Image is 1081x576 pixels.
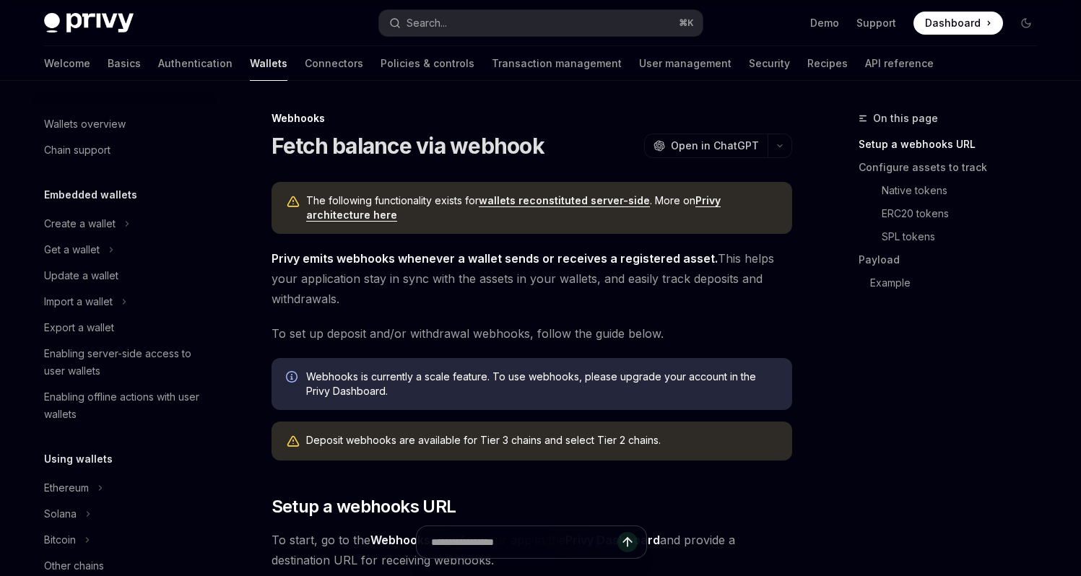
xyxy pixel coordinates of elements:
[644,134,768,158] button: Open in ChatGPT
[865,46,934,81] a: API reference
[306,433,778,449] div: Deposit webhooks are available for Tier 3 chains and select Tier 2 chains.
[44,319,114,336] div: Export a wallet
[272,111,792,126] div: Webhooks
[1015,12,1038,35] button: Toggle dark mode
[158,46,233,81] a: Authentication
[870,271,1049,294] a: Example
[272,248,792,309] span: This helps your application stay in sync with the assets in your wallets, and easily track deposi...
[859,133,1049,156] a: Setup a webhooks URL
[749,46,790,81] a: Security
[32,263,217,289] a: Update a wallet
[32,384,217,427] a: Enabling offline actions with user wallets
[108,46,141,81] a: Basics
[32,111,217,137] a: Wallets overview
[44,345,209,380] div: Enabling server-side access to user wallets
[306,193,778,222] span: The following functionality exists for . More on
[44,450,113,468] h5: Using wallets
[44,241,100,258] div: Get a wallet
[32,137,217,163] a: Chain support
[250,46,287,81] a: Wallets
[272,495,456,518] span: Setup a webhooks URL
[492,46,622,81] a: Transaction management
[44,531,76,549] div: Bitcoin
[44,293,113,310] div: Import a wallet
[859,156,1049,179] a: Configure assets to track
[32,315,217,341] a: Export a wallet
[44,505,77,523] div: Solana
[272,323,792,344] span: To set up deposit and/or withdrawal webhooks, follow the guide below.
[44,186,137,204] h5: Embedded wallets
[679,17,694,29] span: ⌘ K
[272,133,544,159] h1: Fetch balance via webhook
[286,371,300,385] svg: Info
[286,435,300,449] svg: Warning
[856,16,896,30] a: Support
[873,110,938,127] span: On this page
[925,16,981,30] span: Dashboard
[479,194,650,207] a: wallets reconstituted server-side
[44,46,90,81] a: Welcome
[272,251,718,266] strong: Privy emits webhooks whenever a wallet sends or receives a registered asset.
[44,479,89,497] div: Ethereum
[407,14,447,32] div: Search...
[44,215,116,232] div: Create a wallet
[807,46,848,81] a: Recipes
[617,532,638,552] button: Send message
[381,46,474,81] a: Policies & controls
[810,16,839,30] a: Demo
[379,10,703,36] button: Search...⌘K
[44,388,209,423] div: Enabling offline actions with user wallets
[44,141,110,159] div: Chain support
[913,12,1003,35] a: Dashboard
[671,139,759,153] span: Open in ChatGPT
[44,13,134,33] img: dark logo
[639,46,731,81] a: User management
[859,248,1049,271] a: Payload
[32,341,217,384] a: Enabling server-side access to user wallets
[882,225,1049,248] a: SPL tokens
[305,46,363,81] a: Connectors
[44,557,104,575] div: Other chains
[306,370,778,398] span: Webhooks is currently a scale feature. To use webhooks, please upgrade your account in the Privy ...
[44,115,126,133] div: Wallets overview
[44,267,118,284] div: Update a wallet
[286,195,300,209] svg: Warning
[882,202,1049,225] a: ERC20 tokens
[882,179,1049,202] a: Native tokens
